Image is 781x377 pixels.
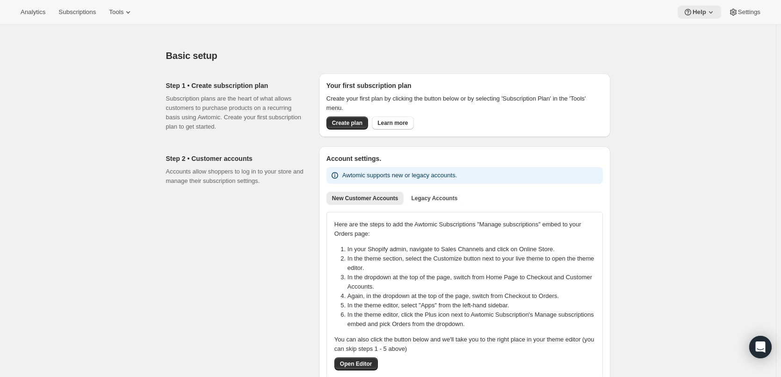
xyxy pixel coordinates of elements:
button: Open Editor [334,357,378,370]
li: In your Shopify admin, navigate to Sales Channels and click on Online Store. [347,245,600,254]
p: Create your first plan by clicking the button below or by selecting 'Subscription Plan' in the 'T... [326,94,603,113]
p: Here are the steps to add the Awtomic Subscriptions "Manage subscriptions" embed to your Orders p... [334,220,595,239]
button: Create plan [326,116,368,130]
li: In the theme section, select the Customize button next to your live theme to open the theme editor. [347,254,600,273]
button: New Customer Accounts [326,192,404,205]
p: Accounts allow shoppers to log in to your store and manage their subscription settings. [166,167,304,186]
span: Learn more [377,119,408,127]
h2: Step 1 • Create subscription plan [166,81,304,90]
a: Learn more [372,116,413,130]
p: Awtomic supports new or legacy accounts. [342,171,457,180]
span: Tools [109,8,123,16]
li: In the theme editor, select "Apps" from the left-hand sidebar. [347,301,600,310]
span: Help [693,8,706,16]
span: Create plan [332,119,362,127]
span: New Customer Accounts [332,195,398,202]
div: Open Intercom Messenger [749,336,772,358]
span: Subscriptions [58,8,96,16]
button: Help [678,6,721,19]
li: In the dropdown at the top of the page, switch from Home Page to Checkout and Customer Accounts. [347,273,600,291]
p: You can also click the button below and we'll take you to the right place in your theme editor (y... [334,335,595,354]
h2: Step 2 • Customer accounts [166,154,304,163]
h2: Your first subscription plan [326,81,603,90]
li: Again, in the dropdown at the top of the page, switch from Checkout to Orders. [347,291,600,301]
p: Subscription plans are the heart of what allows customers to purchase products on a recurring bas... [166,94,304,131]
button: Settings [723,6,766,19]
button: Tools [103,6,138,19]
span: Open Editor [340,360,372,368]
button: Legacy Accounts [405,192,463,205]
span: Analytics [21,8,45,16]
span: Settings [738,8,760,16]
span: Basic setup [166,51,217,61]
li: In the theme editor, click the Plus icon next to Awtomic Subscription's Manage subscriptions embe... [347,310,600,329]
span: Legacy Accounts [411,195,457,202]
h2: Account settings. [326,154,603,163]
button: Subscriptions [53,6,101,19]
button: Analytics [15,6,51,19]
